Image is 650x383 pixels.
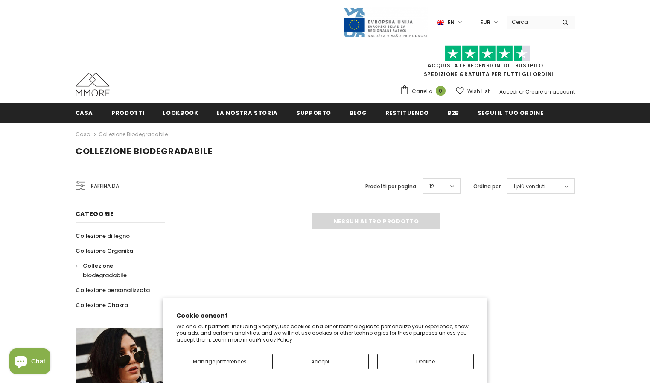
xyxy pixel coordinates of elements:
button: Decline [377,354,474,369]
a: Collezione Organika [76,243,133,258]
a: Segui il tuo ordine [478,103,543,122]
span: Segui il tuo ordine [478,109,543,117]
span: Blog [350,109,367,117]
span: Collezione Chakra [76,301,128,309]
button: Manage preferences [176,354,264,369]
span: Collezione personalizzata [76,286,150,294]
label: Prodotti per pagina [365,182,416,191]
span: Collezione biodegradabile [83,262,127,279]
img: i-lang-1.png [437,19,444,26]
span: Carrello [412,87,432,96]
a: Carrello 0 [400,85,450,98]
a: Restituendo [385,103,429,122]
img: Javni Razpis [343,7,428,38]
span: Casa [76,109,93,117]
a: Javni Razpis [343,18,428,26]
span: Collezione Organika [76,247,133,255]
a: Creare un account [525,88,575,95]
h2: Cookie consent [176,311,474,320]
a: Acquista le recensioni di TrustPilot [428,62,547,69]
span: Restituendo [385,109,429,117]
a: Wish List [456,84,490,99]
img: Fidati di Pilot Stars [445,45,530,62]
img: Casi MMORE [76,73,110,96]
a: Privacy Policy [257,336,292,343]
a: Collezione Chakra [76,298,128,313]
a: Prodotti [111,103,144,122]
a: Accedi [499,88,518,95]
span: Collezione biodegradabile [76,145,213,157]
a: Collezione personalizzata [76,283,150,298]
a: Lookbook [163,103,198,122]
a: Blog [350,103,367,122]
inbox-online-store-chat: Shopify online store chat [7,348,53,376]
span: Manage preferences [193,358,247,365]
span: La nostra storia [217,109,278,117]
span: Wish List [467,87,490,96]
a: La nostra storia [217,103,278,122]
input: Search Site [507,16,556,28]
span: Raffina da [91,181,119,191]
a: B2B [447,103,459,122]
a: Collezione biodegradabile [99,131,168,138]
span: supporto [296,109,331,117]
span: 12 [429,182,434,191]
span: B2B [447,109,459,117]
span: Lookbook [163,109,198,117]
a: Collezione di legno [76,228,130,243]
span: I più venduti [514,182,545,191]
span: or [519,88,524,95]
span: SPEDIZIONE GRATUITA PER TUTTI GLI ORDINI [400,49,575,78]
p: We and our partners, including Shopify, use cookies and other technologies to personalize your ex... [176,323,474,343]
span: Prodotti [111,109,144,117]
a: Casa [76,129,90,140]
span: en [448,18,455,27]
span: Collezione di legno [76,232,130,240]
label: Ordina per [473,182,501,191]
button: Accept [272,354,369,369]
a: supporto [296,103,331,122]
a: Collezione biodegradabile [76,258,156,283]
span: 0 [436,86,446,96]
span: EUR [480,18,490,27]
a: Casa [76,103,93,122]
span: Categorie [76,210,114,218]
